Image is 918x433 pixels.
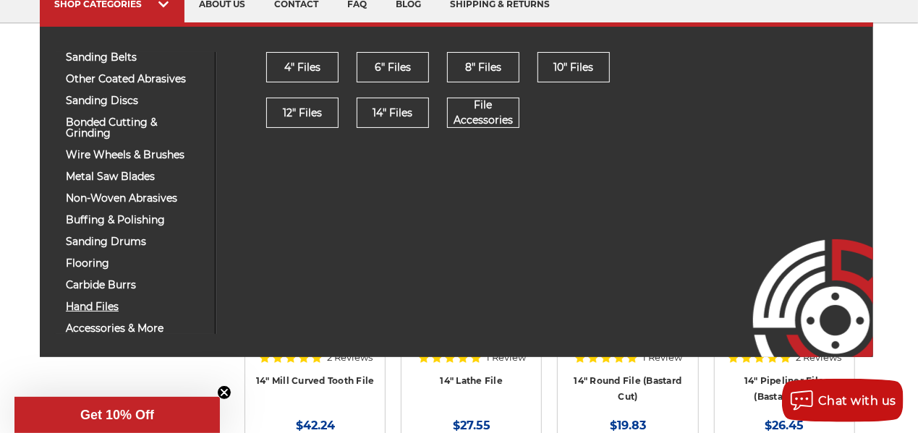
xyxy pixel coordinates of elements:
[217,385,231,400] button: Close teaser
[66,117,204,139] span: bonded cutting & grinding
[296,419,335,432] span: $42.24
[796,353,841,362] span: 2 Reviews
[610,419,646,432] span: $19.83
[486,353,526,362] span: 1 Review
[66,301,204,312] span: hand files
[80,408,154,422] span: Get 10% Off
[66,150,204,160] span: wire wheels & brushes
[574,375,682,403] a: 14" Round File (Bastard Cut)
[642,353,682,362] span: 1 Review
[375,60,411,75] span: 6" Files
[744,375,825,403] a: 14" Pipeliner File (Bastard Cut)
[66,280,204,291] span: carbide burrs
[66,258,204,269] span: flooring
[66,193,204,204] span: non-woven abrasives
[284,60,320,75] span: 4" Files
[66,74,204,85] span: other coated abrasives
[66,171,204,182] span: metal saw blades
[782,379,904,422] button: Chat with us
[283,106,322,121] span: 12" Files
[14,397,220,433] div: Get 10% OffClose teaser
[818,394,896,408] span: Chat with us
[465,60,501,75] span: 8" Files
[553,60,593,75] span: 10" Files
[66,215,204,226] span: buffing & polishing
[256,375,375,386] a: 14" Mill Curved Tooth File
[448,98,519,128] span: File Accessories
[441,375,503,386] a: 14" Lathe File
[327,353,373,362] span: 2 Reviews
[66,236,204,247] span: sanding drums
[66,95,204,106] span: sanding discs
[765,419,804,432] span: $26.45
[453,419,490,432] span: $27.55
[66,52,204,63] span: sanding belts
[373,106,412,121] span: 14" Files
[66,323,204,334] span: accessories & more
[727,197,873,357] img: Empire Abrasives Logo Image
